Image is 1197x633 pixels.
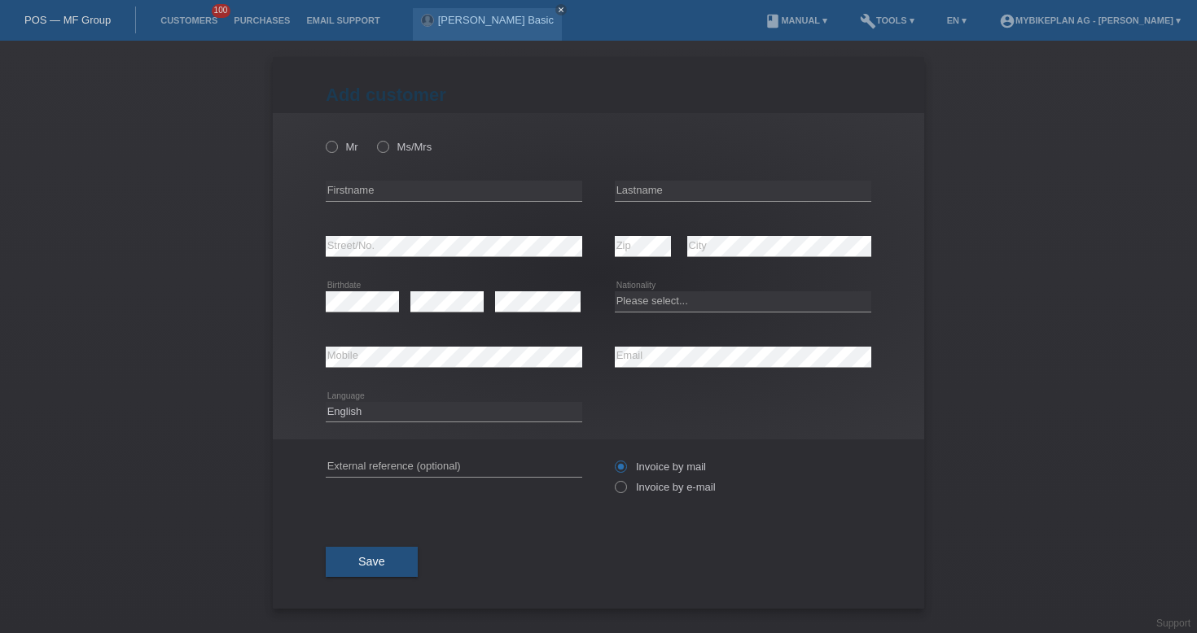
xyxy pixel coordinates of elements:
[298,15,388,25] a: Email Support
[358,555,385,568] span: Save
[326,547,418,578] button: Save
[326,141,358,153] label: Mr
[991,15,1189,25] a: account_circleMybikeplan AG - [PERSON_NAME] ▾
[377,141,388,151] input: Ms/Mrs
[756,15,835,25] a: bookManual ▾
[152,15,226,25] a: Customers
[860,13,876,29] i: build
[438,14,554,26] a: [PERSON_NAME] Basic
[226,15,298,25] a: Purchases
[1156,618,1190,629] a: Support
[555,4,567,15] a: close
[852,15,923,25] a: buildTools ▾
[326,141,336,151] input: Mr
[326,85,871,105] h1: Add customer
[615,461,706,473] label: Invoice by mail
[615,481,625,501] input: Invoice by e-mail
[999,13,1015,29] i: account_circle
[212,4,231,18] span: 100
[557,6,565,14] i: close
[765,13,781,29] i: book
[377,141,432,153] label: Ms/Mrs
[24,14,111,26] a: POS — MF Group
[939,15,975,25] a: EN ▾
[615,461,625,481] input: Invoice by mail
[615,481,716,493] label: Invoice by e-mail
